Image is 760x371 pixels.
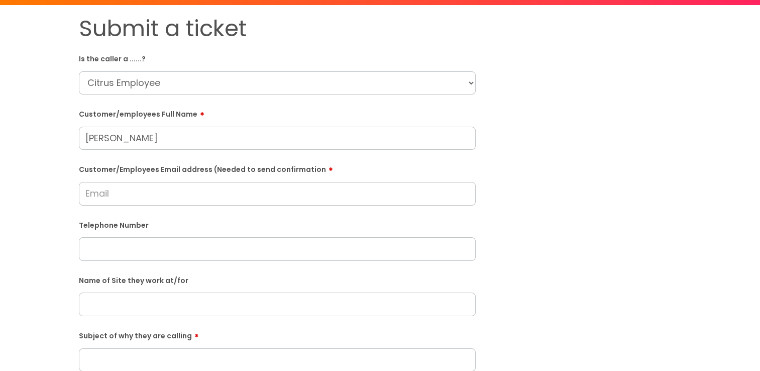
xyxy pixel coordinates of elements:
label: Subject of why they are calling [79,328,476,340]
label: Is the caller a ......? [79,53,476,63]
input: Email [79,182,476,205]
label: Name of Site they work at/for [79,274,476,285]
label: Telephone Number [79,219,476,230]
label: Customer/Employees Email address (Needed to send confirmation [79,162,476,174]
h1: Submit a ticket [79,15,476,42]
label: Customer/employees Full Name [79,107,476,119]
